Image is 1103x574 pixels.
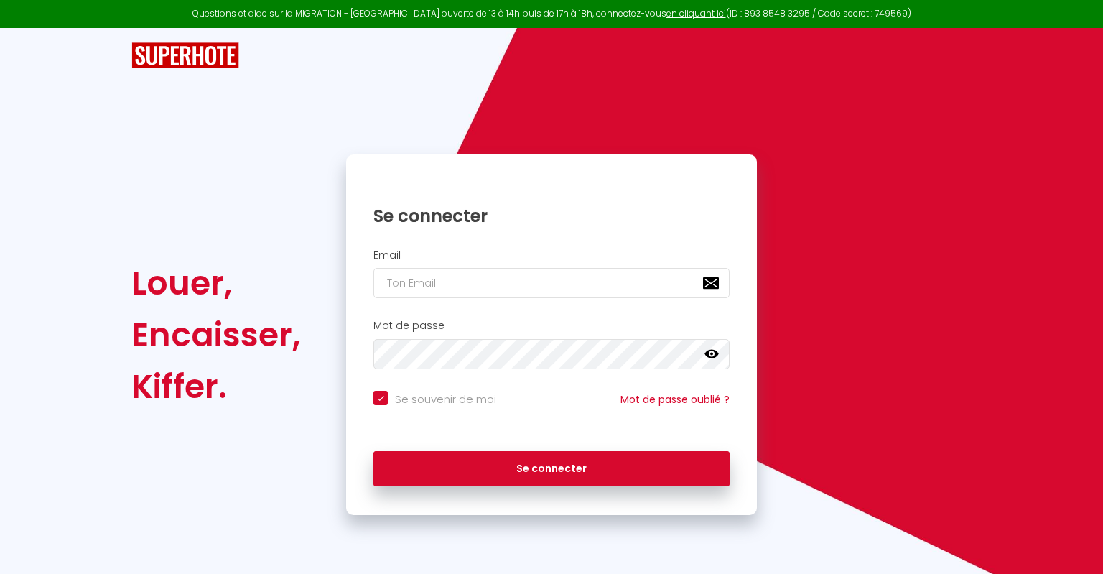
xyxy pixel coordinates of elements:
div: Louer, [131,257,301,309]
img: SuperHote logo [131,42,239,69]
div: Encaisser, [131,309,301,361]
button: Se connecter [373,451,730,487]
a: en cliquant ici [666,7,726,19]
h2: Mot de passe [373,320,730,332]
h1: Se connecter [373,205,730,227]
a: Mot de passe oublié ? [620,392,730,407]
div: Kiffer. [131,361,301,412]
h2: Email [373,249,730,261]
input: Ton Email [373,268,730,298]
